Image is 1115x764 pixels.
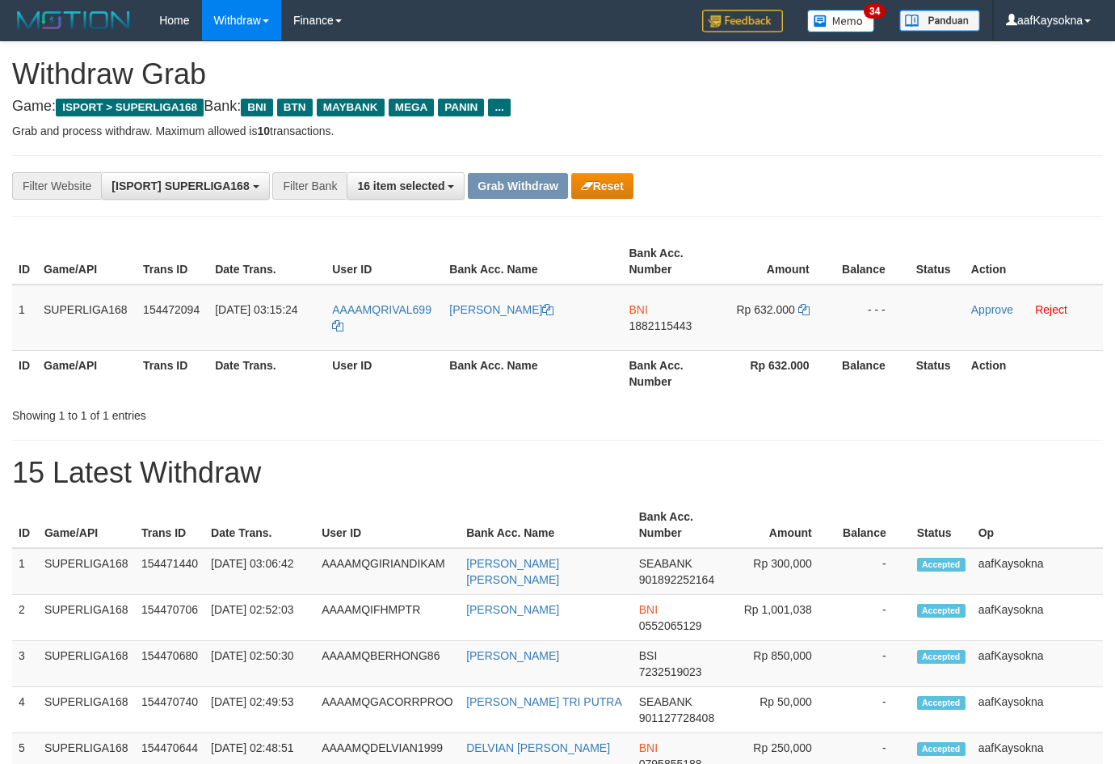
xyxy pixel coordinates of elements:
span: Copy 1882115443 to clipboard [629,319,692,332]
span: SEABANK [639,695,692,708]
th: Op [972,502,1103,548]
th: Game/API [38,502,135,548]
td: aafKaysokna [972,595,1103,641]
span: BNI [639,603,658,616]
a: [PERSON_NAME] [449,303,553,316]
td: AAAAMQBERHONG86 [315,641,460,687]
th: Balance [834,350,910,396]
button: Grab Withdraw [468,173,567,199]
div: Showing 1 to 1 of 1 entries [12,401,452,424]
th: Date Trans. [208,238,326,285]
th: ID [12,238,37,285]
td: 154470680 [135,641,204,687]
span: Copy 7232519023 to clipboard [639,665,702,678]
td: - [836,641,911,687]
img: MOTION_logo.png [12,8,135,32]
td: aafKaysokna [972,548,1103,595]
span: Accepted [917,604,966,618]
img: Feedback.jpg [702,10,783,32]
div: Filter Website [12,172,101,200]
td: SUPERLIGA168 [38,687,135,733]
td: - - - [834,285,910,351]
span: MEGA [389,99,435,116]
span: Accepted [917,558,966,572]
a: DELVIAN [PERSON_NAME] [466,741,610,754]
td: SUPERLIGA168 [38,595,135,641]
th: Date Trans. [208,350,326,396]
span: MAYBANK [317,99,385,116]
th: Status [911,502,972,548]
td: SUPERLIGA168 [38,641,135,687]
button: [ISPORT] SUPERLIGA168 [101,172,269,200]
h1: 15 Latest Withdraw [12,457,1103,489]
th: Bank Acc. Number [633,502,726,548]
td: 2 [12,595,38,641]
span: BSI [639,649,658,662]
span: SEABANK [639,557,692,570]
th: Status [910,238,965,285]
td: Rp 850,000 [726,641,835,687]
a: [PERSON_NAME] [466,649,559,662]
span: Accepted [917,650,966,664]
span: BNI [629,303,648,316]
a: Copy 632000 to clipboard [798,303,810,316]
span: BNI [639,741,658,754]
th: Status [910,350,965,396]
td: AAAAMQGIRIANDIKAM [315,548,460,595]
th: ID [12,502,38,548]
td: [DATE] 03:06:42 [204,548,315,595]
span: Copy 901127728408 to clipboard [639,711,714,724]
td: Rp 1,001,038 [726,595,835,641]
button: 16 item selected [347,172,465,200]
th: Trans ID [137,238,208,285]
th: Game/API [37,238,137,285]
span: Accepted [917,696,966,710]
td: AAAAMQGACORRPROO [315,687,460,733]
th: User ID [326,238,443,285]
a: AAAAMQRIVAL699 [332,303,431,332]
th: Bank Acc. Number [623,238,719,285]
th: Date Trans. [204,502,315,548]
th: Game/API [37,350,137,396]
span: BNI [241,99,272,116]
td: - [836,687,911,733]
td: SUPERLIGA168 [38,548,135,595]
td: - [836,595,911,641]
span: PANIN [438,99,484,116]
th: Bank Acc. Number [623,350,719,396]
a: Approve [971,303,1013,316]
td: [DATE] 02:52:03 [204,595,315,641]
td: Rp 300,000 [726,548,835,595]
td: 4 [12,687,38,733]
td: [DATE] 02:49:53 [204,687,315,733]
td: 1 [12,548,38,595]
td: 3 [12,641,38,687]
td: SUPERLIGA168 [37,285,137,351]
a: [PERSON_NAME] [466,603,559,616]
th: ID [12,350,37,396]
td: [DATE] 02:50:30 [204,641,315,687]
th: User ID [326,350,443,396]
td: aafKaysokna [972,641,1103,687]
strong: 10 [257,125,270,137]
a: [PERSON_NAME] TRI PUTRA [466,695,622,708]
th: Amount [726,502,835,548]
th: Amount [719,238,834,285]
th: Rp 632.000 [719,350,834,396]
th: Balance [836,502,911,548]
span: Accepted [917,742,966,756]
td: aafKaysokna [972,687,1103,733]
img: panduan.png [899,10,980,32]
span: BTN [277,99,313,116]
th: Bank Acc. Name [443,350,622,396]
span: ... [488,99,510,116]
span: [DATE] 03:15:24 [215,303,297,316]
td: 1 [12,285,37,351]
td: Rp 50,000 [726,687,835,733]
th: Action [965,350,1103,396]
th: User ID [315,502,460,548]
th: Bank Acc. Name [460,502,633,548]
span: Copy 0552065129 to clipboard [639,619,702,632]
p: Grab and process withdraw. Maximum allowed is transactions. [12,123,1103,139]
a: Reject [1035,303,1067,316]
